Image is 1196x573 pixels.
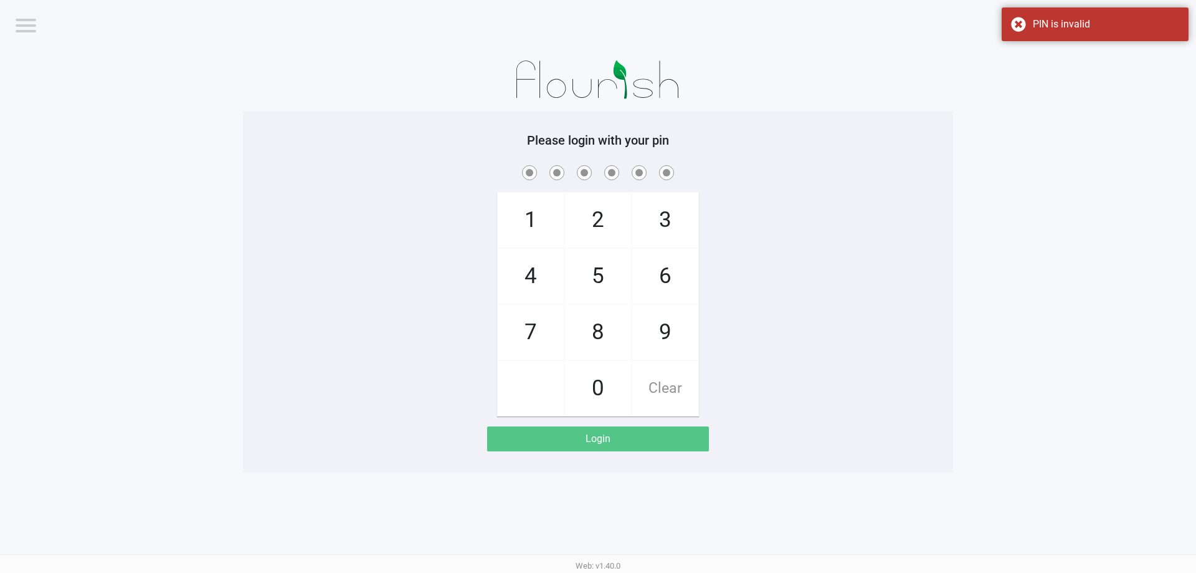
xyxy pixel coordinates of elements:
span: 5 [565,249,631,304]
span: 7 [498,305,564,360]
span: Web: v1.40.0 [576,561,620,571]
span: 0 [565,361,631,416]
span: Clear [632,361,698,416]
span: 3 [632,193,698,248]
span: 1 [498,193,564,248]
span: 9 [632,305,698,360]
div: PIN is invalid [1033,17,1179,32]
span: 8 [565,305,631,360]
span: 4 [498,249,564,304]
span: 2 [565,193,631,248]
h5: Please login with your pin [252,133,944,148]
span: 6 [632,249,698,304]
